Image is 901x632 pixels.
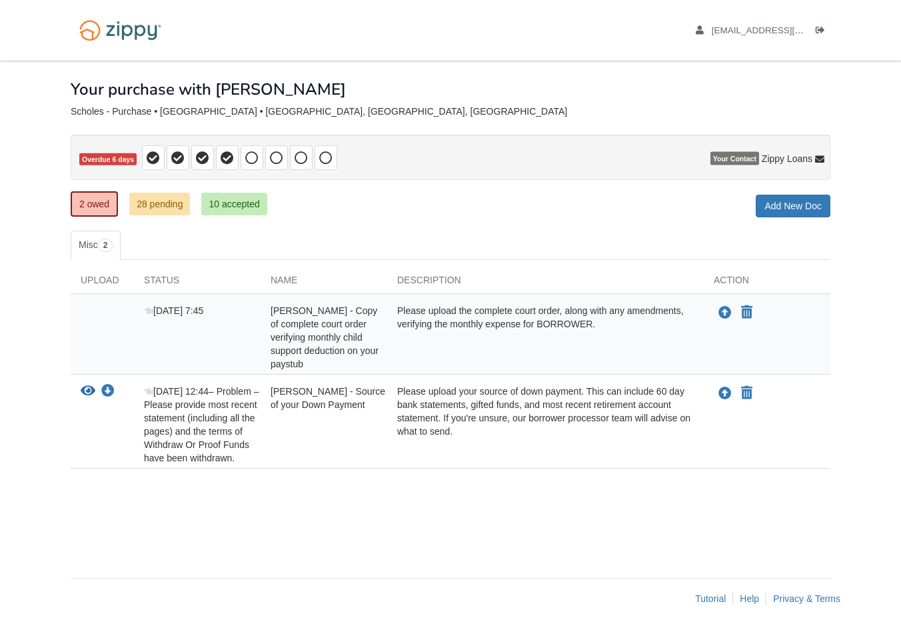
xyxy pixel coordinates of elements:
[695,593,726,604] a: Tutorial
[144,386,209,397] span: [DATE] 12:44
[201,193,267,215] a: 10 accepted
[387,273,704,293] div: Description
[134,273,261,293] div: Status
[710,152,759,165] span: Your Contact
[740,305,754,321] button: Declare Gregory Scholes - Copy of complete court order verifying monthly child support deduction ...
[696,25,864,39] a: edit profile
[717,304,733,321] button: Upload Gregory Scholes - Copy of complete court order verifying monthly child support deduction o...
[387,304,704,371] div: Please upload the complete court order, along with any amendments, verifying the monthly expense ...
[81,385,95,399] button: View Gregory Scholes - Source of your Down Payment
[271,386,385,410] span: [PERSON_NAME] - Source of your Down Payment
[762,152,812,165] span: Zippy Loans
[387,385,704,465] div: Please upload your source of down payment. This can include 60 day bank statements, gifted funds,...
[101,387,115,397] a: Download Gregory Scholes - Source of your Down Payment
[71,106,830,117] div: Scholes - Purchase • [GEOGRAPHIC_DATA] • [GEOGRAPHIC_DATA], [GEOGRAPHIC_DATA], [GEOGRAPHIC_DATA]
[271,305,379,369] span: [PERSON_NAME] - Copy of complete court order verifying monthly child support deduction on your pa...
[740,385,754,401] button: Declare Gregory Scholes - Source of your Down Payment not applicable
[773,593,840,604] a: Privacy & Terms
[71,231,121,260] a: Misc
[71,273,134,293] div: Upload
[144,305,203,316] span: [DATE] 7:45
[816,25,830,39] a: Log out
[756,195,830,217] a: Add New Doc
[71,13,170,47] img: Logo
[71,191,118,217] a: 2 owed
[717,385,733,402] button: Upload Gregory Scholes - Source of your Down Payment
[98,239,113,252] span: 2
[79,153,137,166] span: Overdue 6 days
[740,593,759,604] a: Help
[71,81,346,98] h1: Your purchase with [PERSON_NAME]
[704,273,830,293] div: Action
[134,385,261,465] div: – Problem – Please provide most recent statement (including all the pages) and the terms of Withd...
[712,25,864,35] span: gscholes@me.com
[261,273,387,293] div: Name
[129,193,190,215] a: 28 pending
